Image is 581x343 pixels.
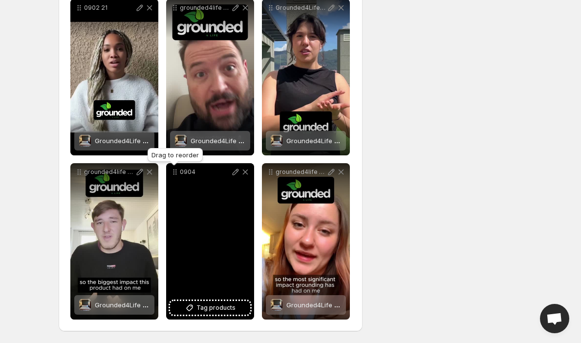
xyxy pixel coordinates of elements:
[170,301,250,315] button: Tag products
[271,135,282,147] img: Grounded4Life Sheet
[286,301,352,309] span: Grounded4Life Sheet
[196,303,236,313] span: Tag products
[180,168,231,176] p: 0904
[79,299,91,311] img: Grounded4Life Sheet
[191,137,256,145] span: Grounded4Life Sheet
[175,135,187,147] img: Grounded4Life Sheet
[84,168,135,176] p: grounded4life new review video 2
[166,163,254,320] div: 0904Tag products
[271,299,282,311] img: Grounded4Life Sheet
[262,163,350,320] div: grounded4life new review video 1Grounded4Life SheetGrounded4Life Sheet
[79,135,91,147] img: Grounded4Life Sheet
[276,168,326,176] p: grounded4life new review video 1
[276,4,326,12] p: Grounded4Life Website Review Video 6
[70,163,158,320] div: grounded4life new review video 2Grounded4Life SheetGrounded4Life Sheet
[286,137,352,145] span: Grounded4Life Sheet
[84,4,135,12] p: 0902 21
[180,4,231,12] p: grounded4life new review video 3
[95,137,160,145] span: Grounded4Life Sheet
[95,301,160,309] span: Grounded4Life Sheet
[540,304,569,333] a: Open chat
